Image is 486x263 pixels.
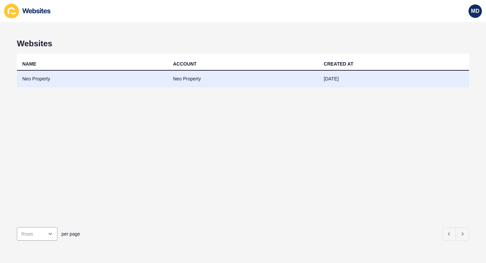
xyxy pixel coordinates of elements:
td: Neo Property [17,71,168,87]
div: NAME [22,61,36,67]
td: Neo Property [168,71,319,87]
div: open menu [17,227,57,241]
span: per page [61,231,80,237]
td: [DATE] [318,71,469,87]
h1: Websites [17,39,469,48]
div: CREATED AT [324,61,353,67]
span: MD [471,8,480,15]
div: ACCOUNT [173,61,197,67]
